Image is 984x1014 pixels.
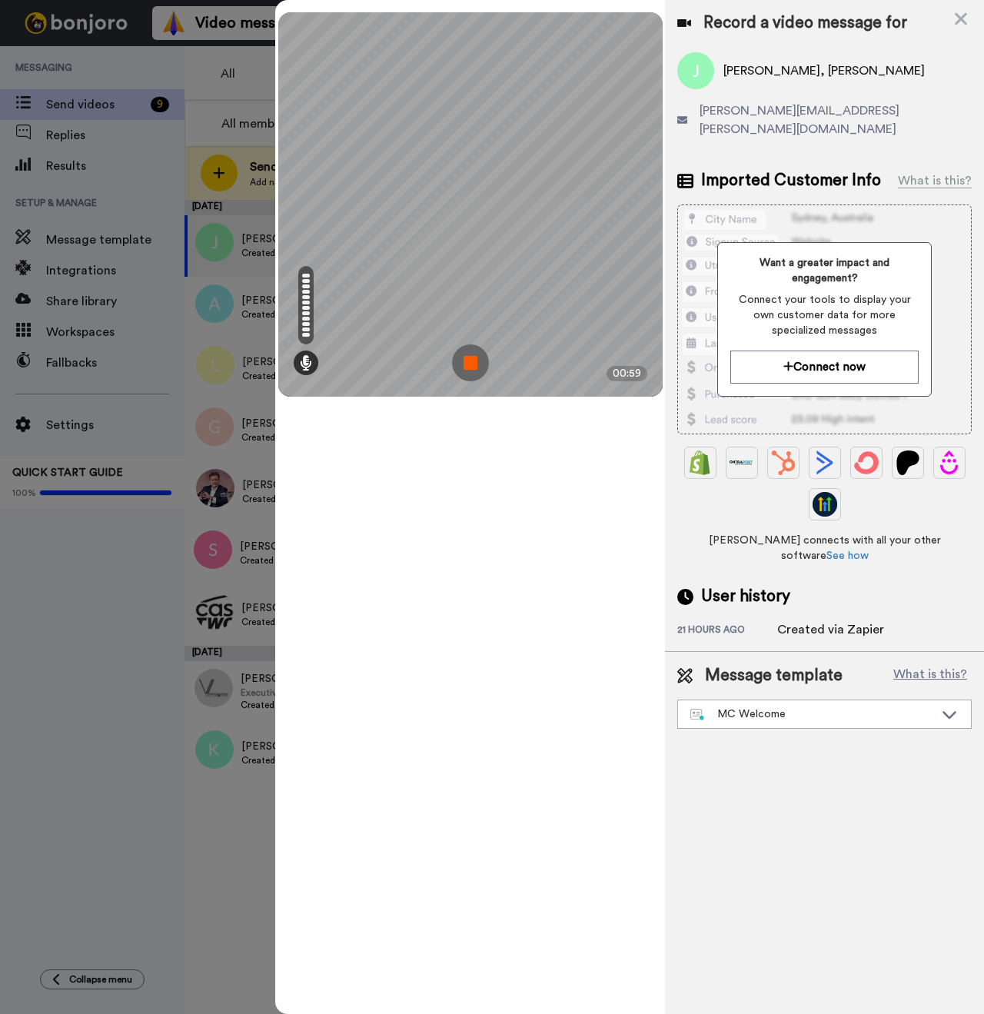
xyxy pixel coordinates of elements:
span: User history [701,585,790,608]
img: Drip [937,450,962,475]
span: [PERSON_NAME] connects with all your other software [677,533,972,564]
img: Ontraport [730,450,754,475]
div: MC Welcome [690,706,934,722]
span: Imported Customer Info [701,169,881,192]
div: 00:59 [607,366,647,381]
button: Connect now [730,351,919,384]
img: GoHighLevel [813,492,837,517]
img: Hubspot [771,450,796,475]
img: Patreon [896,450,920,475]
span: Connect your tools to display your own customer data for more specialized messages [730,292,919,338]
div: Created via Zapier [777,620,884,639]
div: What is this? [898,171,972,190]
span: [PERSON_NAME][EMAIL_ADDRESS][PERSON_NAME][DOMAIN_NAME] [700,101,972,138]
a: See how [826,550,869,561]
img: nextgen-template.svg [690,709,705,721]
img: ActiveCampaign [813,450,837,475]
div: 21 hours ago [677,623,777,639]
button: What is this? [889,664,972,687]
span: Want a greater impact and engagement? [730,255,919,286]
span: Message template [705,664,843,687]
img: Shopify [688,450,713,475]
img: ConvertKit [854,450,879,475]
img: ic_record_stop.svg [452,344,489,381]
